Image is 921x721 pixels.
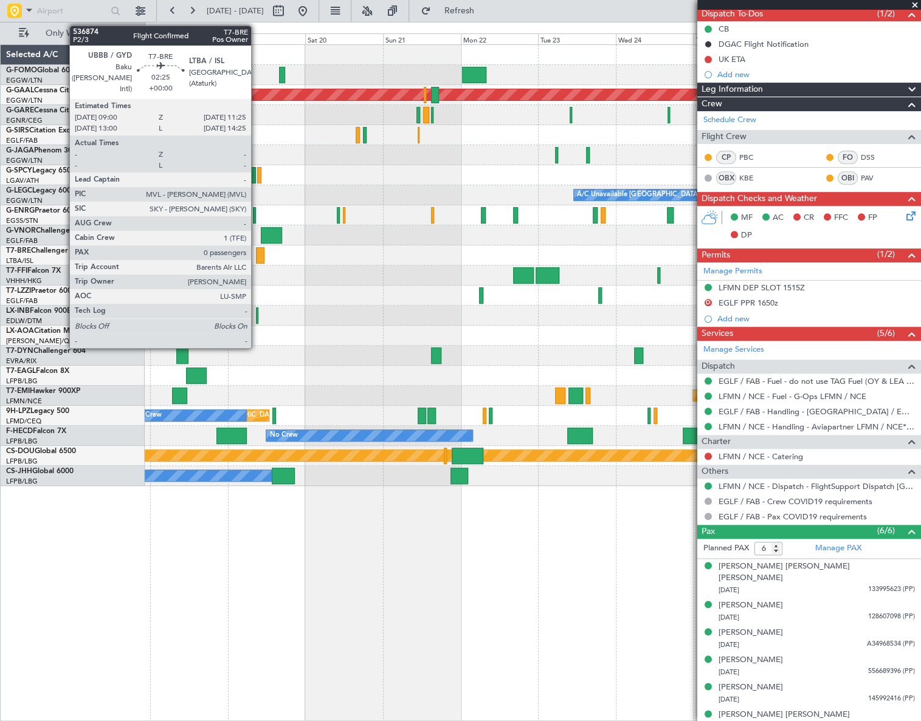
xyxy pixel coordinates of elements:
[719,376,915,386] a: EGLF / FAB - Fuel - do not use TAG Fuel (OY & LEA only) EGLF / FAB
[719,561,915,584] div: [PERSON_NAME] [PERSON_NAME] [PERSON_NAME]
[6,457,38,466] a: LFPB/LBG
[6,67,78,74] a: G-FOMOGlobal 6000
[577,186,774,204] div: A/C Unavailable [GEOGRAPHIC_DATA] ([GEOGRAPHIC_DATA])
[719,654,783,666] div: [PERSON_NAME]
[702,327,733,341] span: Services
[6,167,32,174] span: G-SPCY
[838,151,858,164] div: FO
[838,171,858,185] div: OBI
[6,207,35,214] span: G-ENRG
[861,173,888,183] a: PAV
[147,24,168,35] div: [DATE]
[702,83,763,97] span: Leg Information
[134,406,162,425] div: No Crew
[461,33,539,44] div: Mon 22
[6,347,86,355] a: T7-DYNChallenger 604
[6,107,106,114] a: G-GARECessna Citation XLS+
[719,422,915,432] a: LFMN / NCE - Handling - Aviapartner LFMN / NCE*****MY HANDLING****
[415,1,488,21] button: Refresh
[868,694,915,704] span: 145992416 (PP)
[6,337,78,346] a: [PERSON_NAME]/QSA
[6,196,43,205] a: EGGW/LTN
[433,7,485,15] span: Refresh
[6,236,38,245] a: EGLF/FAB
[834,212,848,224] span: FFC
[717,69,915,80] div: Add new
[716,151,736,164] div: CP
[703,265,762,278] a: Manage Permits
[37,2,107,20] input: Airport
[6,167,71,174] a: G-SPCYLegacy 650
[6,136,38,145] a: EGLF/FAB
[705,299,712,306] button: D
[6,428,33,435] span: F-HECD
[207,5,264,16] span: [DATE] - [DATE]
[6,388,80,395] a: T7-EMIHawker 900XP
[719,613,739,622] span: [DATE]
[616,33,694,44] div: Wed 24
[6,377,38,386] a: LFPB/LBG
[703,344,764,356] a: Manage Services
[269,426,297,445] div: No Crew
[538,33,616,44] div: Tue 23
[6,187,32,194] span: G-LEGC
[6,156,43,165] a: EGGW/LTN
[719,298,778,308] div: EGLF PPR 1650z
[6,247,31,255] span: T7-BRE
[6,428,66,435] a: F-HECDFalcon 7X
[693,33,771,44] div: Thu 25
[6,187,71,194] a: G-LEGCLegacy 600
[868,584,915,595] span: 133995623 (PP)
[877,7,895,20] span: (1/2)
[867,639,915,649] span: A34968534 (PP)
[6,417,41,426] a: LFMD/CEQ
[719,54,745,64] div: UK ETA
[6,96,43,105] a: EGGW/LTN
[6,408,69,415] a: 9H-LPZLegacy 500
[702,465,728,479] span: Others
[6,477,38,486] a: LFPB/LBG
[717,313,915,324] div: Add new
[6,408,30,415] span: 9H-LPZ
[702,130,747,144] span: Flight Crew
[719,481,915,491] a: LFMN / NCE - Dispatch - FlightSupport Dispatch [GEOGRAPHIC_DATA]
[6,327,34,335] span: LX-AOA
[6,127,76,134] a: G-SIRSCitation Excel
[6,347,33,355] span: T7-DYN
[719,627,783,639] div: [PERSON_NAME]
[868,212,877,224] span: FP
[861,152,888,163] a: DSS
[716,171,736,185] div: OBX
[719,39,809,49] div: DGAC Flight Notification
[6,256,33,265] a: LTBA/ISL
[877,327,895,340] span: (5/6)
[719,709,850,721] div: [PERSON_NAME] [PERSON_NAME]
[702,7,763,21] span: Dispatch To-Dos
[383,33,461,44] div: Sun 21
[6,367,36,375] span: T7-EAGL
[719,24,729,34] div: CB
[6,67,37,74] span: G-FOMO
[6,287,31,295] span: T7-LZZI
[6,247,83,255] a: T7-BREChallenger 604
[6,76,43,85] a: EGGW/LTN
[877,248,895,261] span: (1/2)
[6,107,34,114] span: G-GARE
[773,212,784,224] span: AC
[741,212,753,224] span: MF
[6,227,88,234] a: G-VNORChallenger 650
[702,192,817,206] span: Dispatch Checks and Weather
[6,468,74,475] a: CS-JHHGlobal 6000
[6,87,106,94] a: G-GAALCessna Citation XLS+
[719,282,805,293] div: LFMN DEP SLOT 1515Z
[6,267,27,275] span: T7-FFI
[719,406,915,417] a: EGLF / FAB - Handling - [GEOGRAPHIC_DATA] / EGLF / FAB
[6,307,102,315] a: LX-INBFalcon 900EX EASy II
[868,666,915,677] span: 556689396 (PP)
[6,388,30,395] span: T7-EMI
[719,600,783,612] div: [PERSON_NAME]
[719,682,783,694] div: [PERSON_NAME]
[6,87,34,94] span: G-GAAL
[6,147,34,154] span: G-JAGA
[6,307,30,315] span: LX-INB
